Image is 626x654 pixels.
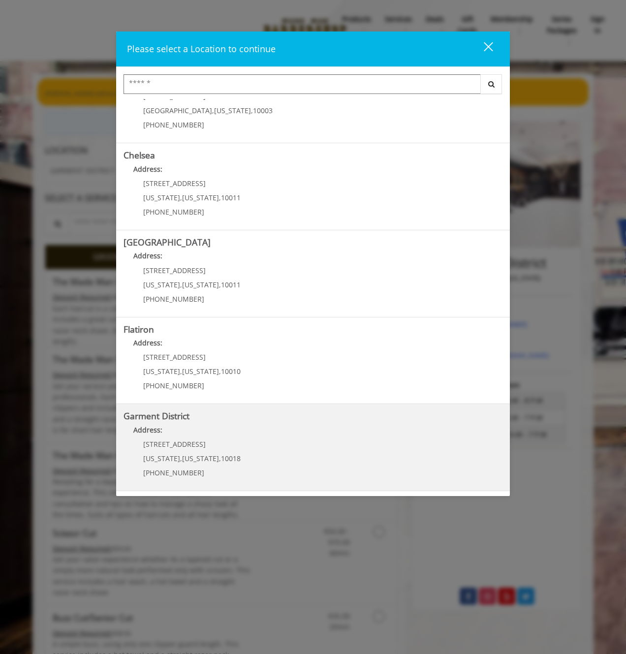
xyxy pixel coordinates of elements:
[182,280,219,289] span: [US_STATE]
[143,106,212,115] span: [GEOGRAPHIC_DATA]
[143,468,204,477] span: [PHONE_NUMBER]
[143,179,206,188] span: [STREET_ADDRESS]
[219,280,221,289] span: ,
[182,193,219,202] span: [US_STATE]
[143,294,204,304] span: [PHONE_NUMBER]
[124,74,502,99] div: Center Select
[486,81,497,88] i: Search button
[133,251,162,260] b: Address:
[466,39,499,59] button: close dialog
[214,106,251,115] span: [US_STATE]
[127,43,276,55] span: Please select a Location to continue
[180,454,182,463] span: ,
[143,193,180,202] span: [US_STATE]
[143,120,204,129] span: [PHONE_NUMBER]
[124,74,481,94] input: Search Center
[219,454,221,463] span: ,
[219,367,221,376] span: ,
[143,439,206,449] span: [STREET_ADDRESS]
[180,280,182,289] span: ,
[124,149,155,161] b: Chelsea
[124,323,154,335] b: Flatiron
[143,207,204,217] span: [PHONE_NUMBER]
[133,338,162,347] b: Address:
[143,280,180,289] span: [US_STATE]
[472,41,492,56] div: close dialog
[180,193,182,202] span: ,
[253,106,273,115] span: 10003
[182,367,219,376] span: [US_STATE]
[143,352,206,362] span: [STREET_ADDRESS]
[221,367,241,376] span: 10010
[221,280,241,289] span: 10011
[180,367,182,376] span: ,
[219,193,221,202] span: ,
[143,266,206,275] span: [STREET_ADDRESS]
[124,236,211,248] b: [GEOGRAPHIC_DATA]
[251,106,253,115] span: ,
[124,410,189,422] b: Garment District
[133,164,162,174] b: Address:
[133,425,162,435] b: Address:
[221,454,241,463] span: 10018
[143,454,180,463] span: [US_STATE]
[221,193,241,202] span: 10011
[212,106,214,115] span: ,
[143,367,180,376] span: [US_STATE]
[143,381,204,390] span: [PHONE_NUMBER]
[182,454,219,463] span: [US_STATE]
